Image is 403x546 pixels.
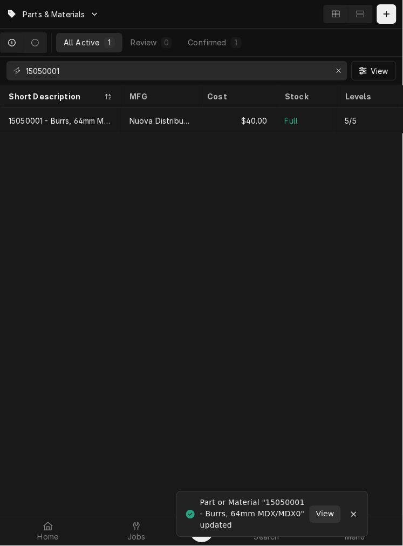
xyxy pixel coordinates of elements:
[2,5,104,23] a: Go to Parts & Materials
[345,533,365,542] span: Menu
[23,9,85,20] span: Parts & Materials
[199,107,276,133] div: $40.00
[9,91,101,102] div: Short Description
[368,65,391,77] span: View
[207,91,265,102] div: Cost
[129,91,188,102] div: MFG
[352,61,397,80] button: View
[233,37,240,48] div: 1
[93,518,180,544] a: Jobs
[64,37,100,48] div: All Active
[9,115,112,126] div: 15050001 - Burrs, 64mm MDX/MDX0
[127,533,146,542] span: Jobs
[106,37,113,48] div: 1
[285,91,326,102] div: Stock
[200,497,310,531] div: Part or Material "15050001 - Burrs, 64mm MDX/MDX0" updated
[345,91,386,102] div: Levels
[38,533,59,542] span: Home
[163,37,170,48] div: 0
[310,506,341,523] button: View
[314,509,337,520] span: View
[4,518,92,544] a: Home
[285,115,298,126] div: Full
[131,37,157,48] div: Review
[330,62,347,79] button: Erase input
[26,61,327,80] input: Keyword search
[129,115,190,126] div: Nuova Distribution
[345,115,357,126] div: 5/5
[254,533,279,542] span: Search
[188,37,227,48] div: Confirmed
